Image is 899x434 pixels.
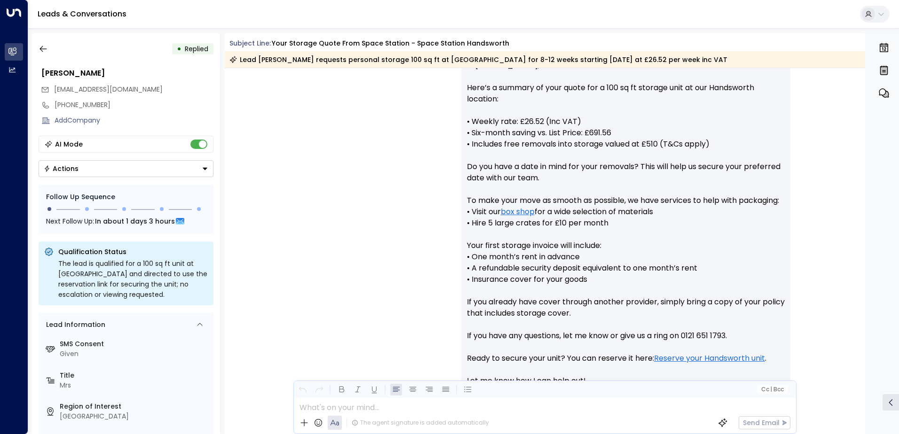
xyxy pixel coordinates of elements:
div: The agent signature is added automatically [352,418,489,427]
div: Your storage quote from Space Station - Space Station Handsworth [272,39,509,48]
div: [PHONE_NUMBER] [55,100,213,110]
div: AI Mode [55,139,83,149]
div: Mrs [60,380,210,390]
span: | [770,386,772,393]
label: Title [60,371,210,380]
span: mailfedel@gmail.com [54,85,163,94]
div: [GEOGRAPHIC_DATA] [60,411,210,421]
div: Follow Up Sequence [46,192,206,202]
div: Button group with a nested menu [39,160,213,177]
p: Qualification Status [58,247,208,256]
p: Hi [PERSON_NAME], Here’s a summary of your quote for a 100 sq ft storage unit at our Handsworth l... [467,60,785,398]
div: Lead Information [43,320,105,330]
a: box shop [501,206,535,217]
span: Subject Line: [229,39,271,48]
a: Leads & Conversations [38,8,126,19]
span: Replied [185,44,208,54]
a: Reserve your Handsworth unit [654,353,765,364]
button: Cc|Bcc [757,385,787,394]
div: [PERSON_NAME] [41,68,213,79]
div: Lead [PERSON_NAME] requests personal storage 100 sq ft at [GEOGRAPHIC_DATA] for 8-12 weeks starti... [229,55,727,64]
label: SMS Consent [60,339,210,349]
div: Actions [44,164,79,173]
button: Redo [313,384,325,395]
label: Region of Interest [60,402,210,411]
span: Cc Bcc [761,386,783,393]
div: Given [60,349,210,359]
button: Undo [297,384,308,395]
div: • [177,40,181,57]
div: AddCompany [55,116,213,125]
span: [EMAIL_ADDRESS][DOMAIN_NAME] [54,85,163,94]
span: In about 1 days 3 hours [95,216,175,226]
div: Next Follow Up: [46,216,206,226]
button: Actions [39,160,213,177]
div: The lead is qualified for a 100 sq ft unit at [GEOGRAPHIC_DATA] and directed to use the reservati... [58,258,208,300]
